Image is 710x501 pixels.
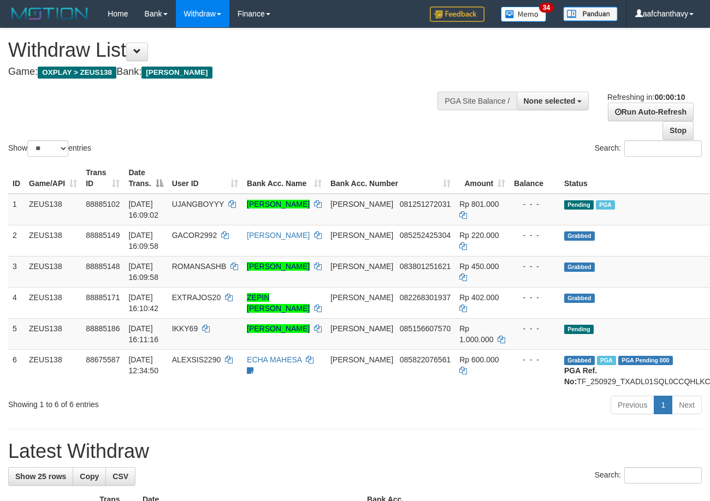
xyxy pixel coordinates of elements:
span: Rp 600.000 [459,355,499,364]
span: [PERSON_NAME] [330,293,393,302]
img: MOTION_logo.png [8,5,91,22]
span: [PERSON_NAME] [330,355,393,364]
span: [DATE] 16:10:42 [128,293,158,313]
th: Game/API: activate to sort column ascending [25,163,81,194]
span: Copy 083801251621 to clipboard [400,262,451,271]
span: 88885102 [86,200,120,208]
button: None selected [517,92,589,110]
span: Grabbed [564,231,595,241]
td: 4 [8,287,25,318]
span: [PERSON_NAME] [330,262,393,271]
span: Copy 085252425304 to clipboard [400,231,451,240]
span: Marked by aafpengsreynich [597,356,616,365]
img: panduan.png [563,7,618,21]
span: OXPLAY > ZEUS138 [38,67,116,79]
td: ZEUS138 [25,225,81,256]
label: Search: [595,140,702,157]
span: Copy 081251272031 to clipboard [400,200,451,208]
th: Date Trans.: activate to sort column descending [124,163,167,194]
span: Copy 082268301937 to clipboard [400,293,451,302]
span: Rp 801.000 [459,200,499,208]
span: Grabbed [564,356,595,365]
span: Show 25 rows [15,472,66,481]
span: 88675587 [86,355,120,364]
td: 5 [8,318,25,349]
strong: 00:00:10 [654,93,685,102]
span: [DATE] 16:09:02 [128,200,158,219]
th: Balance [510,163,560,194]
span: CSV [113,472,128,481]
span: [DATE] 16:09:58 [128,231,158,250]
th: Trans ID: activate to sort column ascending [81,163,124,194]
td: ZEUS138 [25,256,81,287]
span: [DATE] 16:11:16 [128,324,158,344]
a: Stop [662,121,694,140]
span: ALEXSIS2290 [172,355,221,364]
a: Run Auto-Refresh [608,103,694,121]
div: Showing 1 to 6 of 6 entries [8,395,288,410]
a: Previous [611,396,654,414]
th: ID [8,163,25,194]
span: 88885186 [86,324,120,333]
td: ZEUS138 [25,194,81,225]
td: 1 [8,194,25,225]
span: Pending [564,200,594,210]
a: Show 25 rows [8,467,73,486]
td: ZEUS138 [25,318,81,349]
td: ZEUS138 [25,287,81,318]
span: Rp 402.000 [459,293,499,302]
div: - - - [514,261,555,272]
span: None selected [524,97,576,105]
a: [PERSON_NAME] [247,231,310,240]
th: Bank Acc. Number: activate to sort column ascending [326,163,455,194]
input: Search: [624,467,702,484]
span: 88885171 [86,293,120,302]
span: Rp 450.000 [459,262,499,271]
a: [PERSON_NAME] [247,324,310,333]
span: [PERSON_NAME] [330,200,393,208]
span: EXTRAJOS20 [172,293,221,302]
label: Search: [595,467,702,484]
h1: Latest Withdraw [8,440,702,462]
span: Copy 085156607570 to clipboard [400,324,451,333]
td: 6 [8,349,25,391]
span: Refreshing in: [607,93,685,102]
a: [PERSON_NAME] [247,200,310,208]
label: Show entries [8,140,91,157]
a: ZEPIN [PERSON_NAME] [247,293,310,313]
a: Next [672,396,702,414]
span: Marked by aafsolysreylen [596,200,615,210]
span: ROMANSASHB [172,262,227,271]
span: Grabbed [564,263,595,272]
span: Rp 220.000 [459,231,499,240]
span: [DATE] 16:09:58 [128,262,158,282]
a: CSV [105,467,135,486]
th: Bank Acc. Name: activate to sort column ascending [242,163,326,194]
a: ECHA MAHESA [247,355,301,364]
span: [PERSON_NAME] [330,324,393,333]
span: Grabbed [564,294,595,303]
b: PGA Ref. No: [564,366,597,386]
h4: Game: Bank: [8,67,463,77]
div: - - - [514,292,555,303]
td: 3 [8,256,25,287]
span: [DATE] 12:34:50 [128,355,158,375]
span: UJANGBOYYY [172,200,224,208]
a: Copy [73,467,106,486]
span: PGA Pending [618,356,673,365]
select: Showentries [27,140,68,157]
h1: Withdraw List [8,39,463,61]
img: Button%20Memo.svg [501,7,547,22]
span: 88885148 [86,262,120,271]
span: Rp 1.000.000 [459,324,493,344]
span: [PERSON_NAME] [330,231,393,240]
span: 34 [539,3,554,13]
span: 88885149 [86,231,120,240]
div: - - - [514,230,555,241]
span: GACOR2992 [172,231,217,240]
div: PGA Site Balance / [437,92,516,110]
td: 2 [8,225,25,256]
div: - - - [514,323,555,334]
img: Feedback.jpg [430,7,484,22]
th: User ID: activate to sort column ascending [168,163,242,194]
